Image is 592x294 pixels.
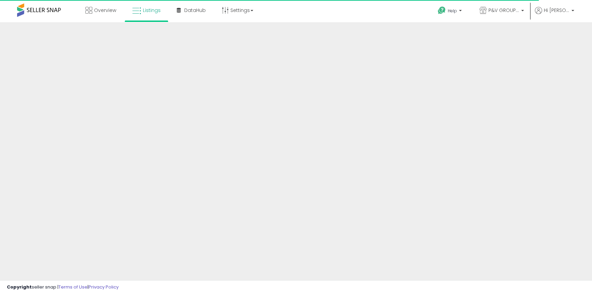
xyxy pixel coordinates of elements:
a: Help [432,1,469,22]
a: Privacy Policy [89,284,119,290]
strong: Copyright [7,284,32,290]
span: Overview [94,7,116,14]
span: Listings [143,7,161,14]
span: P&V GROUP USA [488,7,519,14]
div: seller snap | | [7,284,119,291]
i: Get Help [438,6,446,15]
span: DataHub [184,7,206,14]
span: Help [448,8,457,14]
a: Hi [PERSON_NAME] [535,7,574,22]
span: Hi [PERSON_NAME] [544,7,569,14]
a: Terms of Use [58,284,88,290]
